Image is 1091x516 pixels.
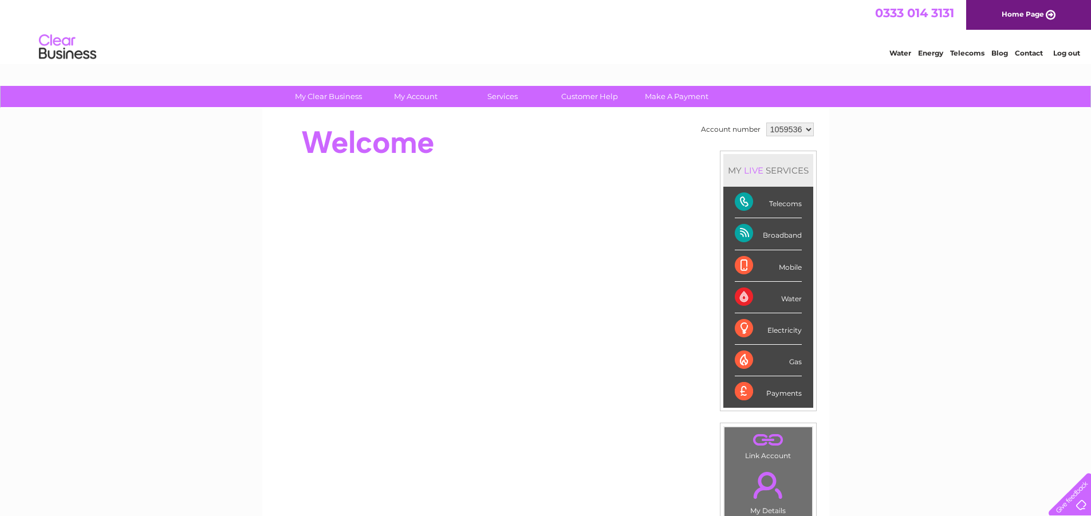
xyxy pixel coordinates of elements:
a: . [727,465,809,505]
div: Payments [735,376,802,407]
a: Customer Help [542,86,637,107]
a: My Clear Business [281,86,376,107]
div: LIVE [742,165,766,176]
div: Telecoms [735,187,802,218]
a: My Account [368,86,463,107]
a: Telecoms [950,49,984,57]
a: Log out [1053,49,1080,57]
img: logo.png [38,30,97,65]
div: Water [735,282,802,313]
div: Electricity [735,313,802,345]
div: Gas [735,345,802,376]
div: MY SERVICES [723,154,813,187]
a: . [727,430,809,450]
a: Water [889,49,911,57]
a: Make A Payment [629,86,724,107]
div: Broadband [735,218,802,250]
a: Services [455,86,550,107]
a: Contact [1015,49,1043,57]
div: Mobile [735,250,802,282]
div: Clear Business is a trading name of Verastar Limited (registered in [GEOGRAPHIC_DATA] No. 3667643... [275,6,817,56]
a: Blog [991,49,1008,57]
td: Account number [698,120,763,139]
a: Energy [918,49,943,57]
a: 0333 014 3131 [875,6,954,20]
td: Link Account [724,427,813,463]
